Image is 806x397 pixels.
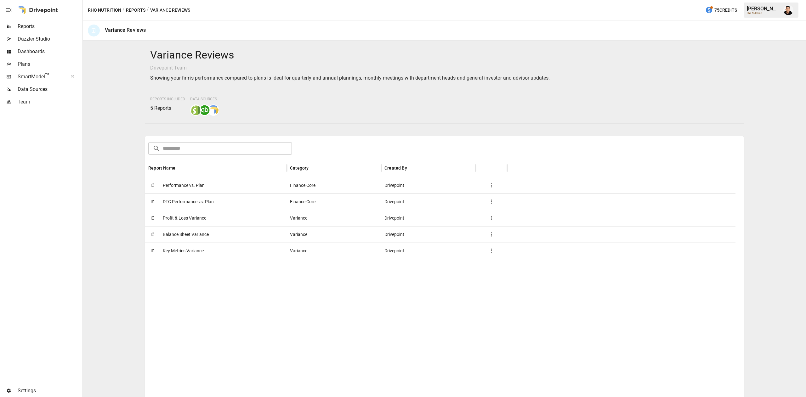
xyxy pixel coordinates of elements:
button: Rho Nutrition [88,6,121,14]
div: Drivepoint [381,226,476,243]
img: quickbooks [200,105,210,115]
button: Sort [309,164,318,172]
div: Rho Nutrition [747,12,780,14]
p: Drivepoint Team [150,64,739,72]
span: Reports [18,23,81,30]
span: Data Sources [18,86,81,93]
span: 🗓 [148,197,158,206]
div: Variance Reviews [105,27,146,33]
span: Key Metrics Variance [163,243,204,259]
span: 🗓 [148,213,158,223]
div: Drivepoint [381,243,476,259]
div: Finance Core [287,193,381,210]
button: Sort [176,164,185,172]
span: Dashboards [18,48,81,55]
button: Francisco Sanchez [780,1,797,19]
span: 🗓 [148,230,158,239]
span: Reports Included [150,97,185,101]
div: Variance [287,226,381,243]
div: Variance [287,243,381,259]
div: / [147,6,149,14]
span: Dazzler Studio [18,35,81,43]
span: Team [18,98,81,106]
div: Drivepoint [381,177,476,193]
img: smart model [208,105,219,115]
span: 🗓 [148,246,158,255]
h4: Variance Reviews [150,48,739,62]
div: Variance [287,210,381,226]
div: Created By [384,165,407,171]
div: Drivepoint [381,193,476,210]
span: Plans [18,60,81,68]
img: shopify [191,105,201,115]
span: 🗓 [148,181,158,190]
span: SmartModel [18,73,64,81]
span: Data Sources [190,97,217,101]
div: / [122,6,125,14]
span: Profit & Loss Variance [163,210,206,226]
p: Showing your firm's performance compared to plans is ideal for quarterly and annual plannings, mo... [150,74,739,82]
span: Balance Sheet Variance [163,226,209,243]
p: 5 Reports [150,104,185,112]
div: [PERSON_NAME] [747,6,780,12]
div: 🗓 [88,25,100,36]
button: Sort [408,164,417,172]
img: Francisco Sanchez [783,5,793,15]
span: DTC Performance vs. Plan [163,194,214,210]
span: 75 Credits [714,6,737,14]
span: Performance vs. Plan [163,177,205,193]
span: Settings [18,387,81,394]
span: ™ [45,72,49,80]
div: Category [290,165,309,171]
button: Reports [126,6,145,14]
div: Finance Core [287,177,381,193]
div: Report Name [148,165,175,171]
div: Drivepoint [381,210,476,226]
button: 75Credits [703,4,740,16]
